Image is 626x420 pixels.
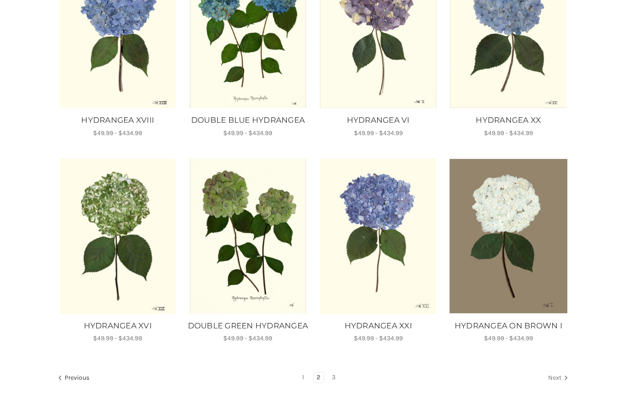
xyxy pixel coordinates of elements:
[448,321,569,333] a: HYDRANGEA ON BROWN I, Price range from $49.99 to $434.99
[189,159,307,314] a: DOUBLE GREEN HYDRANGEA, Price range from $49.99 to $434.99
[450,159,567,314] img: Unframed
[57,115,178,127] a: HYDRANGEA XVIII, Price range from $49.99 to $434.99
[329,373,339,383] a: Page 3 of 3
[57,372,569,385] nav: pagination
[354,335,403,343] span: $49.99 - $434.99
[484,130,533,137] span: $49.99 - $434.99
[450,159,567,314] a: HYDRANGEA ON BROWN I, Price range from $49.99 to $434.99
[59,159,176,314] img: Unframed
[223,130,272,137] span: $49.99 - $434.99
[223,335,272,343] span: $49.99 - $434.99
[354,130,403,137] span: $49.99 - $434.99
[58,373,93,385] a: Previous
[313,373,324,383] a: Page 2 of 3
[59,159,176,314] a: HYDRANGEA XVI, Price range from $49.99 to $434.99
[448,115,569,127] a: HYDRANGEA XX, Price range from $49.99 to $434.99
[319,159,437,314] img: Unframed
[189,159,307,314] img: Unframed
[93,335,142,343] span: $49.99 - $434.99
[57,321,178,333] a: HYDRANGEA XVI, Price range from $49.99 to $434.99
[187,115,308,127] a: DOUBLE BLUE HYDRANGEA, Price range from $49.99 to $434.99
[484,335,533,343] span: $49.99 - $434.99
[187,321,308,333] a: DOUBLE GREEN HYDRANGEA, Price range from $49.99 to $434.99
[299,373,308,383] a: Page 1 of 3
[318,321,439,333] a: HYDRANGEA XXI, Price range from $49.99 to $434.99
[318,115,439,127] a: HYDRANGEA VI, Price range from $49.99 to $434.99
[93,130,142,137] span: $49.99 - $434.99
[545,373,568,385] a: Next
[319,159,437,314] a: HYDRANGEA XXI, Price range from $49.99 to $434.99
